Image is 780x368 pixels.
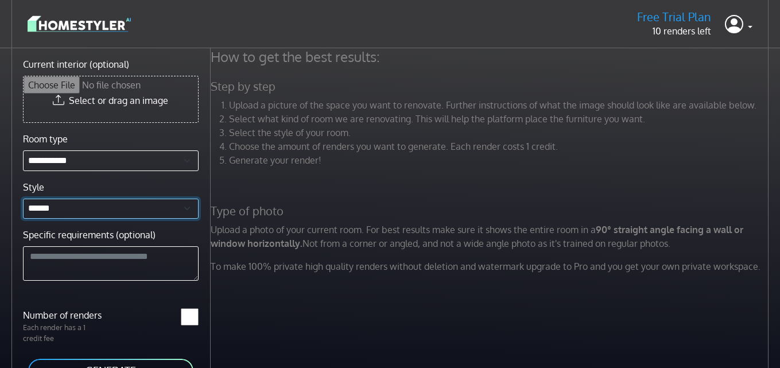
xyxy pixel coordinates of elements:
h5: Step by step [204,79,778,94]
label: Specific requirements (optional) [23,228,156,242]
p: 10 renders left [637,24,711,38]
label: Style [23,180,44,194]
label: Current interior (optional) [23,57,129,71]
img: logo-3de290ba35641baa71223ecac5eacb59cb85b4c7fdf211dc9aaecaaee71ea2f8.svg [28,14,131,34]
strong: 90° straight angle facing a wall or window horizontally. [211,224,743,249]
li: Choose the amount of renders you want to generate. Each render costs 1 credit. [229,140,771,153]
li: Upload a picture of the space you want to renovate. Further instructions of what the image should... [229,98,771,112]
li: Select what kind of room we are renovating. This will help the platform place the furniture you w... [229,112,771,126]
p: Each render has a 1 credit fee [16,322,111,344]
p: Upload a photo of your current room. For best results make sure it shows the entire room in a Not... [204,223,778,250]
h5: Type of photo [204,204,778,218]
h5: Free Trial Plan [637,10,711,24]
label: Number of renders [16,308,111,322]
h4: How to get the best results: [204,48,778,65]
li: Generate your render! [229,153,771,167]
label: Room type [23,132,68,146]
li: Select the style of your room. [229,126,771,140]
p: To make 100% private high quality renders without deletion and watermark upgrade to Pro and you g... [204,259,778,273]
